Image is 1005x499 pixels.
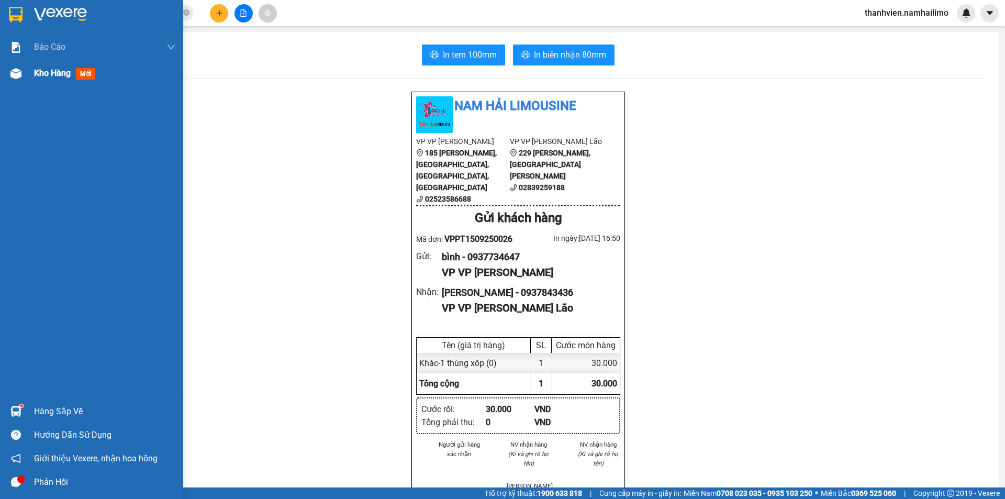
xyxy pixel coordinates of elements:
[578,450,618,467] i: (Kí và ghi rõ họ tên)
[442,300,612,316] div: VP VP [PERSON_NAME] Lão
[11,477,21,487] span: message
[100,10,125,21] span: Nhận:
[947,490,954,497] span: copyright
[599,487,681,499] span: Cung cấp máy in - giấy in:
[34,452,158,465] span: Giới thiệu Vexere, nhận hoa hồng
[34,427,175,443] div: Hướng dẫn sử dụng
[416,136,510,147] li: VP VP [PERSON_NAME]
[443,48,497,61] span: In tem 100mm
[821,487,896,499] span: Miền Bắc
[442,250,612,264] div: bình - 0937734647
[259,4,277,23] button: aim
[419,358,497,368] span: Khác - 1 thùng xốp (0)
[486,487,582,499] span: Hỗ trợ kỹ thuật:
[11,430,21,440] span: question-circle
[851,489,896,497] strong: 0369 525 060
[534,416,583,429] div: VND
[430,50,439,60] span: printer
[519,183,565,192] b: 02839259188
[904,487,906,499] span: |
[34,404,175,419] div: Hàng sắp về
[416,250,442,263] div: Gửi :
[442,264,612,281] div: VP VP [PERSON_NAME]
[534,403,583,416] div: VND
[554,340,617,350] div: Cước món hàng
[442,285,612,300] div: [PERSON_NAME] - 0937843436
[183,9,189,16] span: close-circle
[510,149,517,157] span: environment
[539,379,543,389] span: 1
[531,353,552,373] div: 1
[416,285,442,298] div: Nhận :
[20,404,23,407] sup: 1
[815,491,818,495] span: ⚪️
[183,8,189,18] span: close-circle
[416,208,620,228] div: Gửi khách hàng
[264,9,271,17] span: aim
[537,489,582,497] strong: 1900 633 818
[856,6,957,19] span: thanhvien.namhailimo
[510,149,590,180] b: 229 [PERSON_NAME], [GEOGRAPHIC_DATA][PERSON_NAME]
[9,47,93,61] div: 0937734647
[8,68,94,80] div: 30.000
[534,48,606,61] span: In biên nhận 80mm
[210,4,228,23] button: plus
[510,136,604,147] li: VP VP [PERSON_NAME] Lão
[591,379,617,389] span: 30.000
[34,40,65,53] span: Báo cáo
[444,234,512,244] span: VPPT1509250026
[513,45,615,65] button: printerIn biên nhận 80mm
[980,4,999,23] button: caret-down
[416,195,423,203] span: phone
[985,8,995,18] span: caret-down
[100,47,184,61] div: 0937843436
[486,416,534,429] div: 0
[416,149,423,157] span: environment
[425,195,471,203] b: 02523586688
[422,45,505,65] button: printerIn tem 100mm
[9,10,25,21] span: Gửi:
[521,50,530,60] span: printer
[486,403,534,416] div: 30.000
[507,481,551,491] li: [PERSON_NAME]
[416,96,620,116] li: Nam Hải Limousine
[419,379,459,389] span: Tổng cộng
[419,340,528,350] div: Tên (giá trị hàng)
[100,34,184,47] div: [PERSON_NAME]
[684,487,812,499] span: Miền Nam
[576,440,620,449] li: NV nhận hàng
[9,9,93,34] div: VP [PERSON_NAME]
[11,453,21,463] span: notification
[962,8,971,18] img: icon-new-feature
[10,406,21,417] img: warehouse-icon
[590,487,591,499] span: |
[9,7,23,23] img: logo-vxr
[421,416,486,429] div: Tổng phải thu :
[9,34,93,47] div: bình
[167,43,175,51] span: down
[240,9,247,17] span: file-add
[10,68,21,79] img: warehouse-icon
[518,232,620,244] div: In ngày: [DATE] 16:50
[416,96,453,133] img: logo.jpg
[510,184,517,191] span: phone
[34,68,71,78] span: Kho hàng
[508,450,549,467] i: (Kí và ghi rõ họ tên)
[34,474,175,490] div: Phản hồi
[10,42,21,53] img: solution-icon
[437,440,482,459] li: Người gửi hàng xác nhận
[421,403,486,416] div: Cước rồi :
[100,9,184,34] div: VP [PERSON_NAME]
[416,232,518,246] div: Mã đơn:
[8,69,24,80] span: CR :
[234,4,253,23] button: file-add
[717,489,812,497] strong: 0708 023 035 - 0935 103 250
[216,9,223,17] span: plus
[416,149,497,192] b: 185 [PERSON_NAME], [GEOGRAPHIC_DATA], [GEOGRAPHIC_DATA], [GEOGRAPHIC_DATA]
[507,440,551,449] li: NV nhận hàng
[552,353,620,373] div: 30.000
[533,340,549,350] div: SL
[76,68,95,80] span: mới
